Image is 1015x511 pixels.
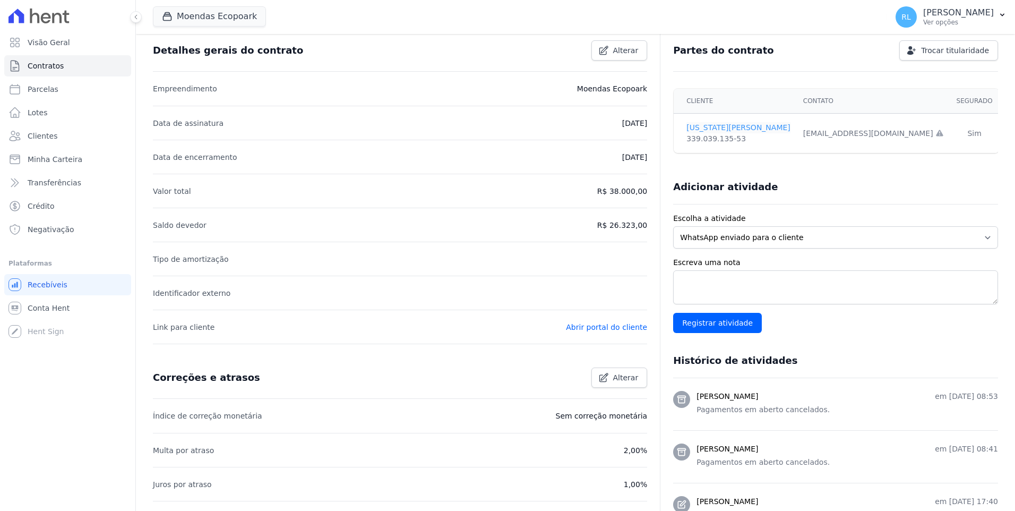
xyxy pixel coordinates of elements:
span: Lotes [28,107,48,118]
span: Clientes [28,131,57,141]
div: Plataformas [8,257,127,270]
p: Índice de correção monetária [153,410,262,422]
a: Alterar [591,40,648,61]
p: Multa por atraso [153,444,214,457]
span: Alterar [613,372,639,383]
label: Escreva uma nota [673,257,998,268]
span: RL [901,13,911,21]
p: Juros por atraso [153,478,212,491]
p: Tipo de amortização [153,253,229,266]
span: Trocar titularidade [921,45,989,56]
a: Minha Carteira [4,149,131,170]
p: R$ 38.000,00 [597,185,647,198]
a: Crédito [4,195,131,217]
span: Transferências [28,177,81,188]
a: Visão Geral [4,32,131,53]
h3: [PERSON_NAME] [696,444,758,455]
p: Data de assinatura [153,117,223,130]
span: Alterar [613,45,639,56]
td: Sim [950,114,999,154]
span: Parcelas [28,84,58,95]
span: Minha Carteira [28,154,82,165]
a: Alterar [591,368,648,388]
span: Negativação [28,224,74,235]
a: Conta Hent [4,297,131,319]
a: Trocar titularidade [899,40,998,61]
h3: Partes do contrato [673,44,774,57]
div: [EMAIL_ADDRESS][DOMAIN_NAME] [803,128,944,139]
p: Moendas Ecopoark [577,82,647,95]
p: Ver opções [923,18,994,27]
a: [US_STATE][PERSON_NAME] [686,122,790,133]
span: Conta Hent [28,303,70,313]
p: Data de encerramento [153,151,237,164]
th: Segurado [950,89,999,114]
span: Crédito [28,201,55,211]
span: Recebíveis [28,279,67,290]
p: [PERSON_NAME] [923,7,994,18]
p: Pagamentos em aberto cancelados. [696,457,998,468]
h3: Detalhes gerais do contrato [153,44,303,57]
a: Contratos [4,55,131,76]
button: Moendas Ecopoark [153,6,266,27]
p: Saldo devedor [153,219,207,232]
p: [DATE] [622,151,647,164]
a: Abrir portal do cliente [566,323,647,331]
div: 339.039.135-53 [686,133,790,144]
p: Pagamentos em aberto cancelados. [696,404,998,415]
a: Parcelas [4,79,131,100]
a: Negativação [4,219,131,240]
a: Lotes [4,102,131,123]
p: Valor total [153,185,191,198]
span: Visão Geral [28,37,70,48]
p: em [DATE] 08:53 [935,391,998,402]
p: Sem correção monetária [556,410,648,422]
p: 2,00% [624,444,647,457]
p: em [DATE] 08:41 [935,444,998,455]
p: Link para cliente [153,321,214,334]
p: R$ 26.323,00 [597,219,647,232]
p: [DATE] [622,117,647,130]
h3: Histórico de atividades [673,354,797,367]
a: Recebíveis [4,274,131,295]
h3: [PERSON_NAME] [696,496,758,507]
span: Contratos [28,61,64,71]
a: Clientes [4,125,131,147]
th: Contato [797,89,950,114]
h3: [PERSON_NAME] [696,391,758,402]
p: 1,00% [624,478,647,491]
h3: Correções e atrasos [153,371,260,384]
label: Escolha a atividade [673,213,998,224]
h3: Adicionar atividade [673,181,778,193]
th: Cliente [674,89,797,114]
a: Transferências [4,172,131,193]
input: Registrar atividade [673,313,762,333]
p: em [DATE] 17:40 [935,496,998,507]
p: Empreendimento [153,82,217,95]
p: Identificador externo [153,287,230,300]
button: RL [PERSON_NAME] Ver opções [887,2,1015,32]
